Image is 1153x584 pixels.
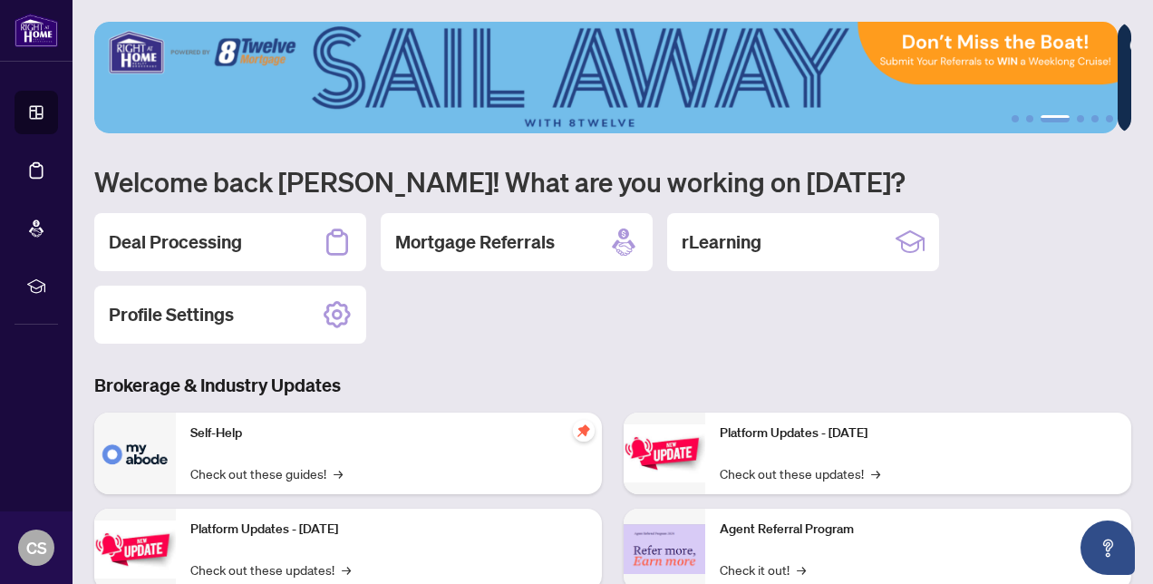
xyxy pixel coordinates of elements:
[1026,115,1033,122] button: 2
[1080,521,1135,575] button: Open asap
[94,373,1131,398] h3: Brokerage & Industry Updates
[871,463,880,483] span: →
[94,22,1118,133] img: Slide 2
[109,302,234,327] h2: Profile Settings
[94,164,1131,199] h1: Welcome back [PERSON_NAME]! What are you working on [DATE]?
[624,424,705,482] img: Platform Updates - June 23, 2025
[190,520,587,540] p: Platform Updates - [DATE]
[720,560,806,579] a: Check it out!→
[573,420,595,442] span: pushpin
[682,229,761,255] h2: rLearning
[190,423,587,443] p: Self-Help
[395,229,555,255] h2: Mortgage Referrals
[342,560,351,579] span: →
[94,521,176,578] img: Platform Updates - September 16, 2025
[1012,115,1019,122] button: 1
[1106,115,1113,122] button: 6
[1041,115,1070,122] button: 3
[334,463,343,483] span: →
[26,535,47,560] span: CS
[109,229,242,255] h2: Deal Processing
[15,14,58,47] img: logo
[1077,115,1084,122] button: 4
[720,520,1117,540] p: Agent Referral Program
[1091,115,1099,122] button: 5
[190,463,343,483] a: Check out these guides!→
[720,463,880,483] a: Check out these updates!→
[624,524,705,574] img: Agent Referral Program
[797,560,806,579] span: →
[720,423,1117,443] p: Platform Updates - [DATE]
[190,560,351,579] a: Check out these updates!→
[94,413,176,494] img: Self-Help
